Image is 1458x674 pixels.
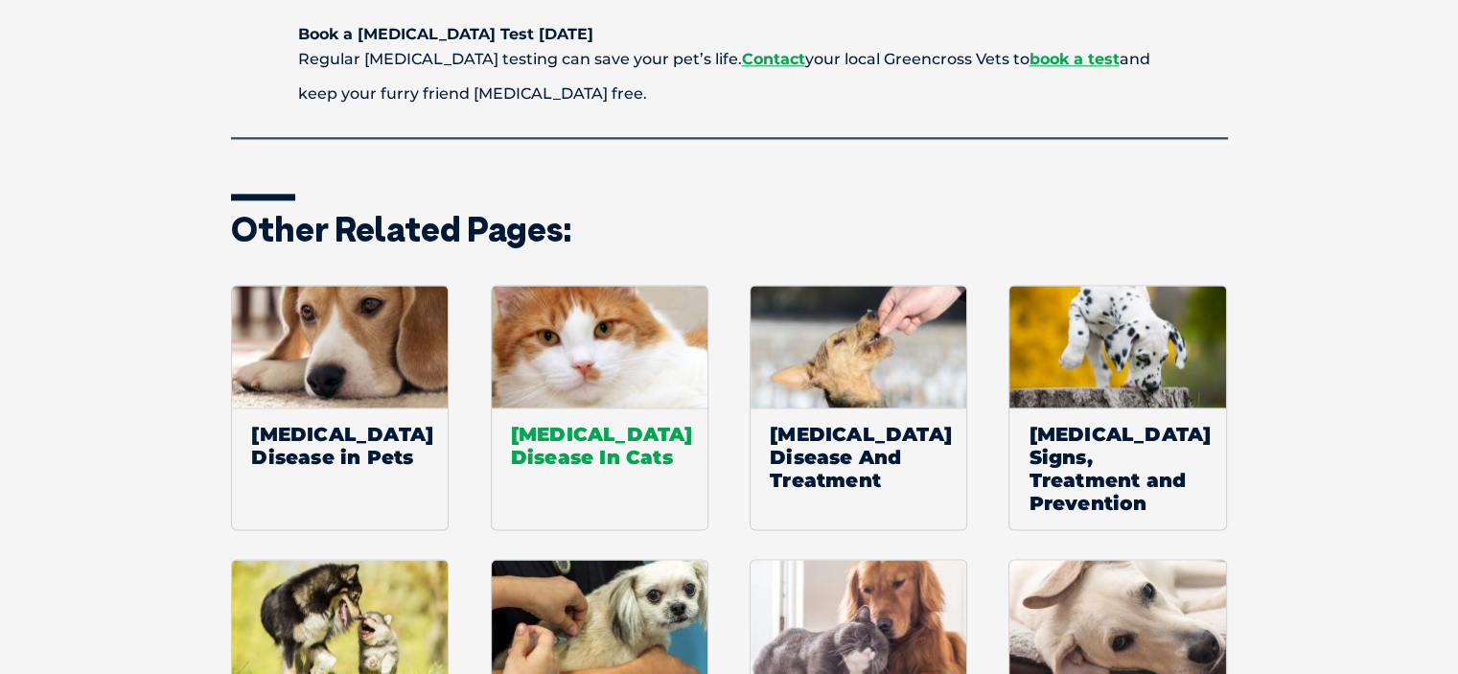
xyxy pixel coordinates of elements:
[231,212,1228,246] h3: Other related pages:
[231,42,1228,111] p: Regular [MEDICAL_DATA] testing can save your pet’s life. your local Greencross Vets to and keep y...
[1009,407,1225,529] span: [MEDICAL_DATA] Signs, Treatment and Prevention
[231,27,1228,42] h4: Book a [MEDICAL_DATA] Test [DATE]
[492,407,707,483] span: [MEDICAL_DATA] Disease In Cats
[232,407,448,483] span: [MEDICAL_DATA] Disease in Pets
[750,285,967,530] a: [MEDICAL_DATA] Disease And Treatment
[1030,50,1120,68] a: book a test
[1008,285,1226,530] a: [MEDICAL_DATA] Signs, Treatment and Prevention
[491,285,708,530] a: [MEDICAL_DATA] Disease In Cats
[742,50,805,68] a: Contact
[231,285,449,530] a: [MEDICAL_DATA] Disease in Pets
[751,407,966,506] span: [MEDICAL_DATA] Disease And Treatment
